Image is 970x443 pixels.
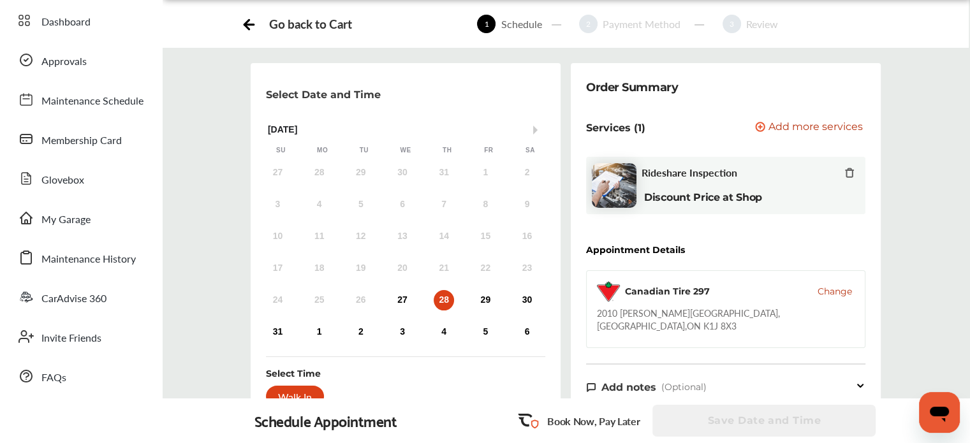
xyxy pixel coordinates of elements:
a: Add more services [755,122,865,134]
span: Membership Card [41,133,122,149]
a: CarAdvise 360 [11,280,150,314]
div: Sa [524,146,536,155]
div: Not available Tuesday, August 5th, 2025 [351,194,371,215]
div: Not available Sunday, August 24th, 2025 [267,290,288,310]
div: Not available Saturday, August 16th, 2025 [517,226,537,247]
span: Approvals [41,54,87,70]
div: Walk In [266,386,324,407]
div: Not available Wednesday, August 13th, 2025 [392,226,413,247]
div: Not available Friday, August 8th, 2025 [475,194,496,215]
span: Glovebox [41,172,84,189]
div: Choose Saturday, August 30th, 2025 [517,290,537,310]
span: 1 [477,15,496,33]
div: Not available Monday, July 28th, 2025 [309,163,330,183]
p: Services (1) [586,122,645,134]
div: Select Time [266,367,321,380]
a: Maintenance History [11,241,150,274]
div: We [399,146,412,155]
div: Fr [482,146,495,155]
div: Not available Thursday, August 7th, 2025 [434,194,454,215]
div: Schedule [496,17,547,31]
div: Th [441,146,453,155]
span: Add notes [601,381,656,393]
div: Choose Thursday, September 4th, 2025 [434,322,454,342]
div: 2010 [PERSON_NAME][GEOGRAPHIC_DATA] , [GEOGRAPHIC_DATA] , ON K1J 8X3 [597,307,855,332]
div: Not available Monday, August 11th, 2025 [309,226,330,247]
div: Payment Method [598,17,686,31]
div: Not available Tuesday, August 26th, 2025 [351,290,371,310]
div: Choose Sunday, August 31st, 2025 [267,322,288,342]
div: Canadian Tire 297 [625,285,710,298]
span: Rideshare Inspection [642,166,737,178]
div: Not available Monday, August 25th, 2025 [309,290,330,310]
img: logo-canadian-tire.png [597,281,620,301]
div: Choose Wednesday, September 3rd, 2025 [392,322,413,342]
iframe: Button to launch messaging window [919,392,960,433]
p: Book Now, Pay Later [547,414,640,428]
div: Choose Wednesday, August 27th, 2025 [392,290,413,310]
div: Not available Saturday, August 2nd, 2025 [517,163,537,183]
div: Not available Wednesday, July 30th, 2025 [392,163,413,183]
a: Approvals [11,43,150,76]
div: Not available Monday, August 4th, 2025 [309,194,330,215]
div: Not available Tuesday, August 12th, 2025 [351,226,371,247]
a: Dashboard [11,4,150,37]
div: Not available Monday, August 18th, 2025 [309,258,330,279]
img: note-icon.db9493fa.svg [586,382,596,393]
div: Not available Sunday, August 17th, 2025 [267,258,288,279]
div: Not available Thursday, August 14th, 2025 [434,226,454,247]
div: Appointment Details [586,245,685,255]
div: Not available Saturday, August 23rd, 2025 [517,258,537,279]
div: Order Summary [586,78,678,96]
div: Not available Friday, August 1st, 2025 [475,163,496,183]
div: Not available Thursday, August 21st, 2025 [434,258,454,279]
span: (Optional) [661,381,707,393]
span: FAQs [41,370,66,386]
span: Invite Friends [41,330,101,347]
div: Not available Tuesday, July 29th, 2025 [351,163,371,183]
div: Not available Saturday, August 9th, 2025 [517,194,537,215]
button: Next Month [533,126,542,134]
div: Not available Wednesday, August 6th, 2025 [392,194,413,215]
a: FAQs [11,359,150,393]
img: rideshare-visual-inspection-thumb.jpg [592,163,636,208]
div: Choose Friday, August 29th, 2025 [475,290,496,310]
div: Not available Sunday, July 27th, 2025 [267,163,288,183]
a: Invite Friends [11,320,150,353]
a: Membership Card [11,122,150,156]
div: Su [274,146,287,155]
span: Add more services [768,122,863,134]
div: Choose Tuesday, September 2nd, 2025 [351,322,371,342]
div: Not available Friday, August 22nd, 2025 [475,258,496,279]
span: My Garage [41,212,91,228]
div: Tu [358,146,371,155]
div: Not available Friday, August 15th, 2025 [475,226,496,247]
div: Go back to Cart [269,17,351,31]
button: Add more services [755,122,863,134]
p: Select Date and Time [266,89,381,101]
div: Not available Wednesday, August 20th, 2025 [392,258,413,279]
div: Not available Thursday, July 31st, 2025 [434,163,454,183]
div: Not available Sunday, August 10th, 2025 [267,226,288,247]
span: Maintenance History [41,251,136,268]
div: Schedule Appointment [254,412,397,430]
button: Change [818,285,852,298]
div: Not available Tuesday, August 19th, 2025 [351,258,371,279]
div: Choose Thursday, August 28th, 2025 [434,290,454,310]
span: CarAdvise 360 [41,291,107,307]
div: month 2025-08 [257,160,548,345]
span: Maintenance Schedule [41,93,143,110]
div: Choose Saturday, September 6th, 2025 [517,322,537,342]
span: Dashboard [41,14,91,31]
div: Choose Monday, September 1st, 2025 [309,322,330,342]
div: Mo [316,146,329,155]
a: Glovebox [11,162,150,195]
div: Choose Friday, September 5th, 2025 [475,322,496,342]
span: 2 [579,15,598,33]
div: [DATE] [260,124,551,135]
a: Maintenance Schedule [11,83,150,116]
span: 3 [723,15,741,33]
div: Not available Sunday, August 3rd, 2025 [267,194,288,215]
b: Discount Price at Shop [644,191,762,203]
